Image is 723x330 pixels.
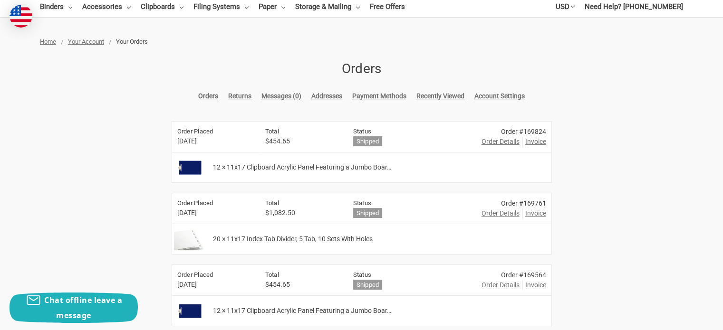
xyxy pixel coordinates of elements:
[177,208,250,218] span: [DATE]
[174,299,205,323] img: 11x17 Clipboard Acrylic Panel Featuring a Jumbo Board Clip Blue
[265,280,337,290] span: $454.65
[177,280,250,290] span: [DATE]
[212,306,391,316] span: 12 × 11x17 Clipboard Acrylic Panel Featuring a Jumbo Boar…
[174,227,205,251] img: 11x17 Index Tab Divider, 5 Tab, 10 Sets With Holes
[416,91,464,101] a: Recently Viewed
[525,137,546,147] span: Invoice
[44,295,122,321] span: Chat offline leave a message
[265,198,337,208] h6: Total
[212,234,372,244] span: 20 × 11x17 Index Tab Divider, 5 Tab, 10 Sets With Holes
[482,137,520,147] a: Order Details
[353,127,466,136] h6: Status
[482,198,546,208] div: Order #169761
[177,136,250,146] span: [DATE]
[353,270,466,280] h6: Status
[482,127,546,137] div: Order #169824
[228,91,251,101] a: Returns
[482,270,546,280] div: Order #169564
[261,91,301,101] a: Messages (0)
[40,38,56,45] a: Home
[645,304,723,330] iframe: Google Customer Reviews
[198,91,218,101] a: Orders
[525,208,546,218] span: Invoice
[116,38,148,45] span: Your Orders
[177,270,250,280] h6: Order Placed
[353,136,383,146] h6: Shipped
[353,280,383,290] h6: Shipped
[177,198,250,208] h6: Order Placed
[174,156,205,179] img: 11x17 Clipboard Acrylic Panel Featuring a Jumbo Board Clip Blue
[10,5,32,28] img: duty and tax information for United States
[353,198,466,208] h6: Status
[352,91,406,101] a: Payment Methods
[265,270,337,280] h6: Total
[265,136,337,146] span: $454.65
[353,208,383,218] h6: Shipped
[311,91,342,101] a: Addresses
[482,280,520,290] a: Order Details
[474,91,525,101] a: Account Settings
[177,127,250,136] h6: Order Placed
[10,292,138,323] button: Chat offline leave a message
[265,127,337,136] h6: Total
[265,208,337,218] span: $1,082.50
[525,280,546,290] span: Invoice
[212,162,391,172] span: 12 × 11x17 Clipboard Acrylic Panel Featuring a Jumbo Boar…
[172,59,552,79] h1: Orders
[68,38,104,45] a: Your Account
[482,208,520,218] a: Order Details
